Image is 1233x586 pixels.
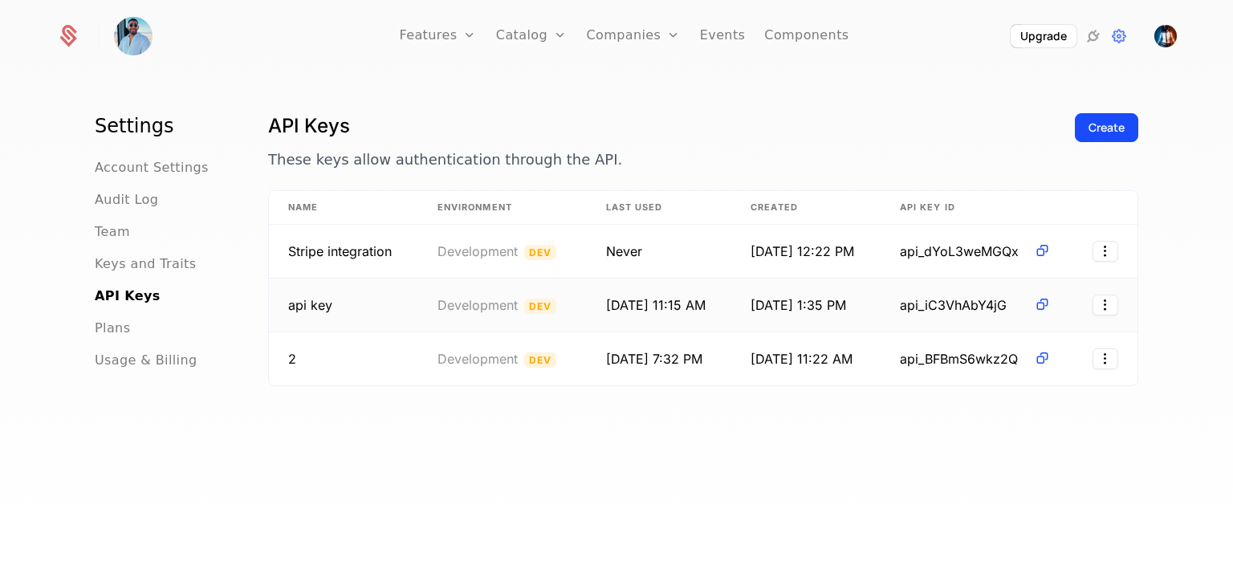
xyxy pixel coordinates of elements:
[1011,25,1076,47] button: Upgrade
[900,349,1027,368] span: api_BFBmS6wkz2Q
[437,351,518,367] span: Development
[114,17,153,55] img: scanUs
[1084,26,1103,46] a: Integrations
[95,319,130,338] a: Plans
[95,190,158,210] a: Audit Log
[524,299,557,314] span: Dev
[437,243,518,259] span: Development
[900,295,1027,315] span: api_iC3VhAbY4jG
[95,287,161,306] a: API Keys
[1093,295,1118,315] button: Select action
[1154,25,1177,47] img: TECHNO WIZARD
[95,254,196,274] a: Keys and Traits
[587,332,732,385] td: [DATE] 7:32 PM
[288,243,392,259] span: Stripe integration
[524,245,557,260] span: Dev
[95,158,209,177] a: Account Settings
[524,352,557,368] span: Dev
[900,242,1027,261] span: api_dYoL3weMGQx
[1075,113,1138,142] button: Create
[269,191,418,225] th: Name
[587,191,732,225] th: Last Used
[95,113,230,370] nav: Main
[95,113,230,139] h1: Settings
[587,279,732,332] td: [DATE] 11:15 AM
[587,225,732,279] td: Never
[95,351,197,370] a: Usage & Billing
[731,332,881,385] td: [DATE] 11:22 AM
[288,351,296,367] span: second key
[1093,241,1118,262] button: Select action
[95,222,130,242] a: Team
[288,297,332,313] span: api key
[731,191,881,225] th: Created
[881,191,1070,225] th: API Key ID
[418,191,587,225] th: Environment
[731,225,881,279] td: [DATE] 12:22 PM
[268,149,1062,171] p: These keys allow authentication through the API.
[1089,120,1125,136] div: Create
[1154,25,1177,47] button: Open user button
[731,279,881,332] td: [DATE] 1:35 PM
[437,297,518,313] span: Development
[1093,348,1118,369] button: Select action
[1109,26,1129,46] a: Settings
[268,113,1062,139] h1: API Keys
